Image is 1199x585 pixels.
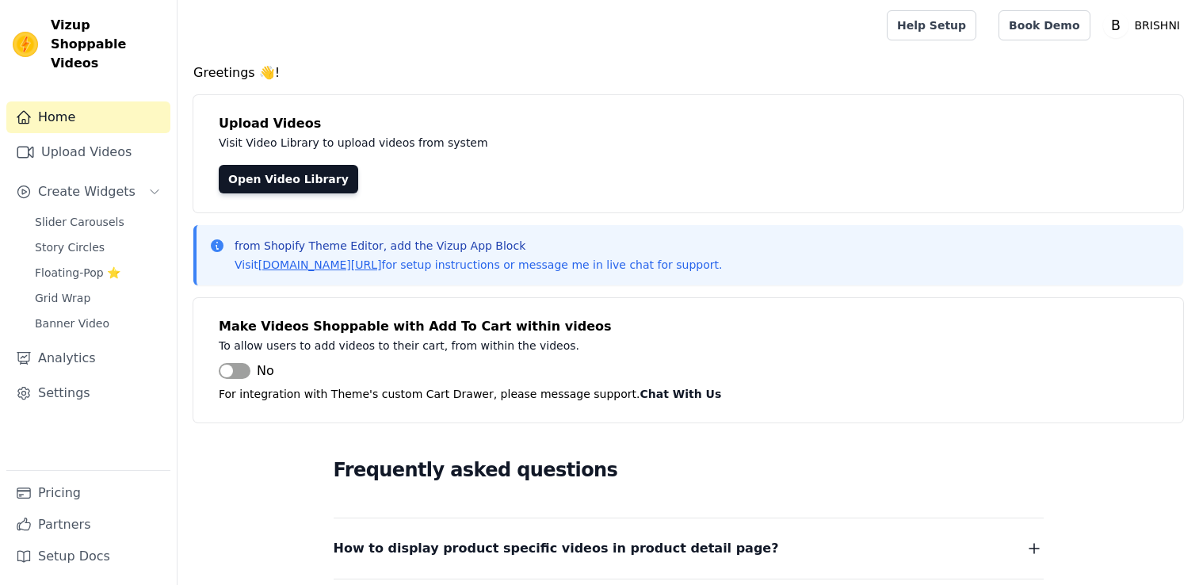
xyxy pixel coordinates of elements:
[6,377,170,409] a: Settings
[219,336,929,355] p: To allow users to add videos to their cart, from within the videos.
[1128,11,1186,40] p: BRISHNI
[6,477,170,509] a: Pricing
[334,537,779,560] span: How to display product specific videos in product detail page?
[257,361,274,380] span: No
[334,537,1044,560] button: How to display product specific videos in product detail page?
[219,384,1158,403] p: For integration with Theme's custom Cart Drawer, please message support.
[1111,17,1121,33] text: B
[38,182,136,201] span: Create Widgets
[25,211,170,233] a: Slider Carousels
[6,509,170,541] a: Partners
[887,10,976,40] a: Help Setup
[219,114,1158,133] h4: Upload Videos
[334,454,1044,486] h2: Frequently asked questions
[219,165,358,193] a: Open Video Library
[193,63,1183,82] h4: Greetings 👋!
[25,236,170,258] a: Story Circles
[235,257,722,273] p: Visit for setup instructions or message me in live chat for support.
[25,262,170,284] a: Floating-Pop ⭐
[219,361,274,380] button: No
[999,10,1090,40] a: Book Demo
[35,239,105,255] span: Story Circles
[25,287,170,309] a: Grid Wrap
[6,541,170,572] a: Setup Docs
[6,136,170,168] a: Upload Videos
[1103,11,1186,40] button: B BRISHNI
[640,384,722,403] button: Chat With Us
[35,265,120,281] span: Floating-Pop ⭐
[258,258,382,271] a: [DOMAIN_NAME][URL]
[6,342,170,374] a: Analytics
[51,16,164,73] span: Vizup Shoppable Videos
[219,317,1158,336] h4: Make Videos Shoppable with Add To Cart within videos
[25,312,170,335] a: Banner Video
[6,176,170,208] button: Create Widgets
[6,101,170,133] a: Home
[35,290,90,306] span: Grid Wrap
[219,133,929,152] p: Visit Video Library to upload videos from system
[35,214,124,230] span: Slider Carousels
[35,315,109,331] span: Banner Video
[235,238,722,254] p: from Shopify Theme Editor, add the Vizup App Block
[13,32,38,57] img: Vizup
